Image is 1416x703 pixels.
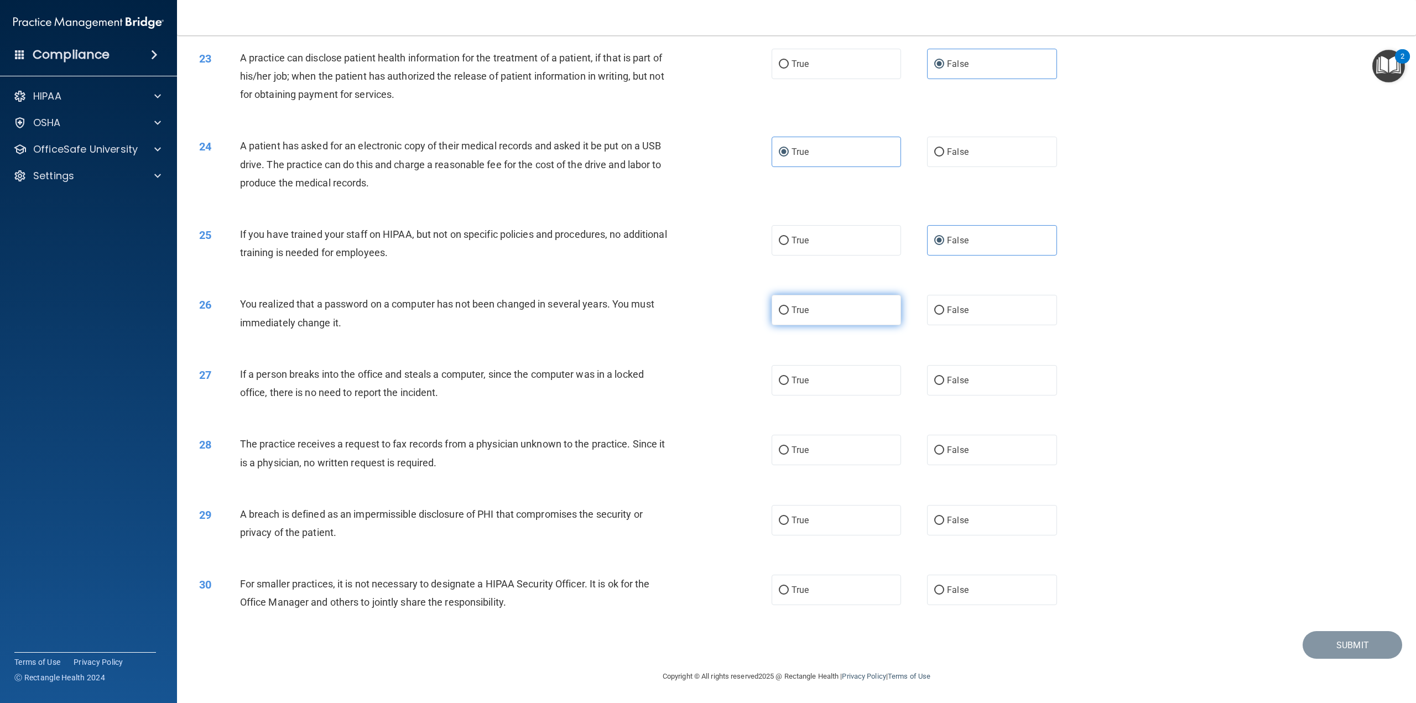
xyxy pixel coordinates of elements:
p: OSHA [33,116,61,129]
input: True [779,306,789,315]
input: True [779,60,789,69]
img: PMB logo [13,12,164,34]
input: True [779,377,789,385]
input: False [934,377,944,385]
span: True [792,305,809,315]
span: If a person breaks into the office and steals a computer, since the computer was in a locked offi... [240,368,644,398]
span: A practice can disclose patient health information for the treatment of a patient, if that is par... [240,52,664,100]
span: For smaller practices, it is not necessary to designate a HIPAA Security Officer. It is ok for th... [240,578,650,608]
span: If you have trained your staff on HIPAA, but not on specific policies and procedures, no addition... [240,228,667,258]
span: True [792,515,809,525]
span: True [792,59,809,69]
input: False [934,148,944,157]
span: 28 [199,438,211,451]
input: False [934,306,944,315]
span: False [947,147,969,157]
input: False [934,446,944,455]
input: True [779,446,789,455]
span: True [792,147,809,157]
span: 27 [199,368,211,382]
span: False [947,375,969,386]
div: Copyright © All rights reserved 2025 @ Rectangle Health | | [595,659,998,694]
span: 26 [199,298,211,311]
span: False [947,59,969,69]
span: 29 [199,508,211,522]
a: OSHA [13,116,161,129]
a: Privacy Policy [842,672,886,680]
span: True [792,585,809,595]
span: False [947,305,969,315]
span: True [792,445,809,455]
a: Privacy Policy [74,657,123,668]
span: 25 [199,228,211,242]
h4: Compliance [33,47,110,63]
a: Settings [13,169,161,183]
span: The practice receives a request to fax records from a physician unknown to the practice. Since it... [240,438,665,468]
p: OfficeSafe University [33,143,138,156]
span: You realized that a password on a computer has not been changed in several years. You must immedi... [240,298,654,328]
span: Ⓒ Rectangle Health 2024 [14,672,105,683]
a: Terms of Use [888,672,930,680]
span: False [947,585,969,595]
p: Settings [33,169,74,183]
a: Terms of Use [14,657,60,668]
span: False [947,235,969,246]
input: True [779,586,789,595]
input: True [779,148,789,157]
input: False [934,517,944,525]
input: True [779,237,789,245]
input: False [934,237,944,245]
a: OfficeSafe University [13,143,161,156]
input: False [934,586,944,595]
span: 23 [199,52,211,65]
button: Open Resource Center, 2 new notifications [1372,50,1405,82]
input: True [779,517,789,525]
span: True [792,375,809,386]
p: HIPAA [33,90,61,103]
span: A breach is defined as an impermissible disclosure of PHI that compromises the security or privac... [240,508,643,538]
div: 2 [1401,56,1404,71]
span: A patient has asked for an electronic copy of their medical records and asked it be put on a USB ... [240,140,662,188]
a: HIPAA [13,90,161,103]
span: 24 [199,140,211,153]
span: True [792,235,809,246]
input: False [934,60,944,69]
button: Submit [1303,631,1402,659]
span: False [947,445,969,455]
span: False [947,515,969,525]
span: 30 [199,578,211,591]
